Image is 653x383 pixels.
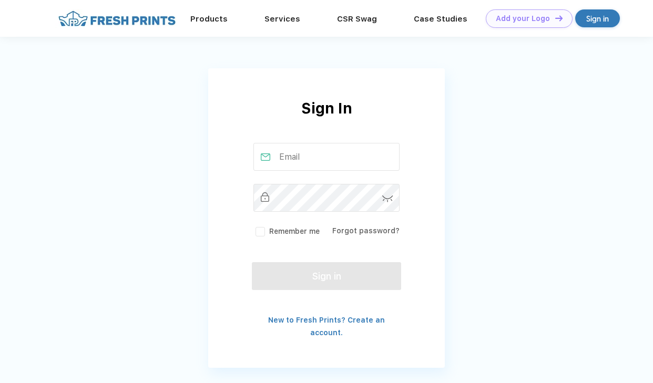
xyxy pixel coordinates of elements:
[555,15,563,21] img: DT
[253,226,320,237] label: Remember me
[268,316,385,337] a: New to Fresh Prints? Create an account.
[575,9,620,27] a: Sign in
[55,9,179,28] img: fo%20logo%202.webp
[261,192,269,202] img: password_inactive.svg
[496,14,550,23] div: Add your Logo
[252,262,401,290] button: Sign in
[332,226,400,235] a: Forgot password?
[190,14,228,24] a: Products
[382,195,393,202] img: password-icon.svg
[208,97,445,143] div: Sign In
[261,153,270,161] img: email_active.svg
[586,13,609,25] div: Sign in
[253,143,400,171] input: Email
